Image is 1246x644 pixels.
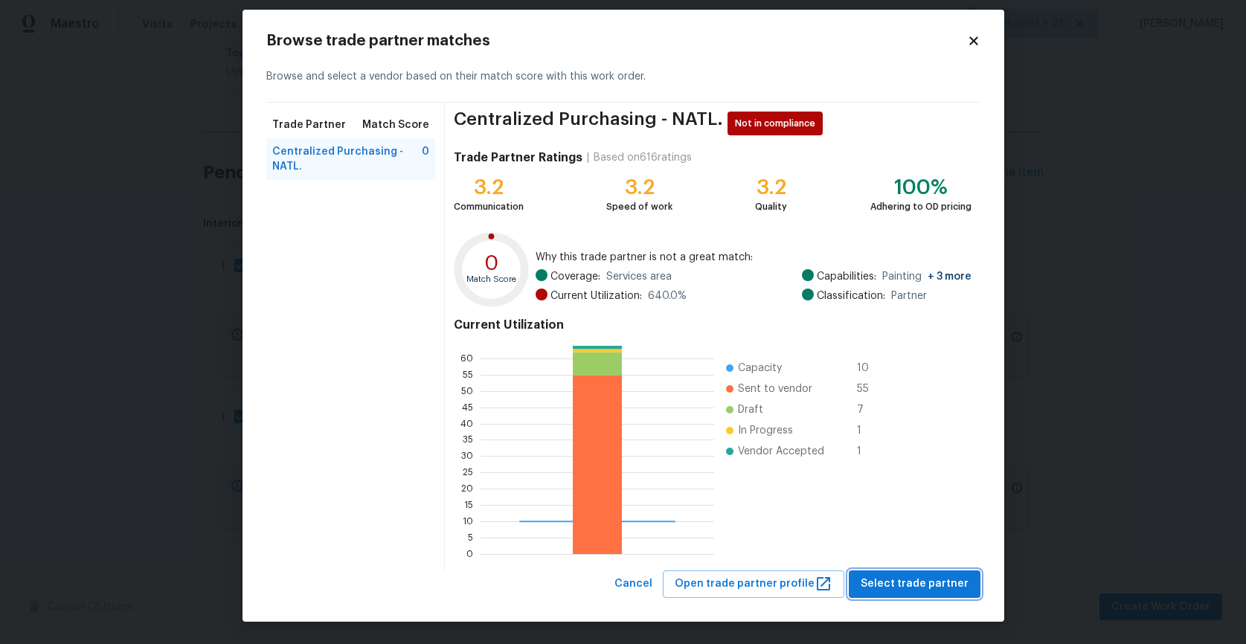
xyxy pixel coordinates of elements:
[817,289,885,303] span: Classification:
[738,361,782,376] span: Capacity
[266,33,967,48] h2: Browse trade partner matches
[463,436,473,445] text: 35
[464,500,473,509] text: 15
[928,271,972,282] span: + 3 more
[468,533,473,542] text: 5
[606,199,672,214] div: Speed of work
[857,444,881,459] span: 1
[484,253,499,274] text: 0
[857,381,881,396] span: 55
[738,444,824,459] span: Vendor Accepted
[454,318,971,332] h4: Current Utilization
[738,381,812,396] span: Sent to vendor
[755,180,787,195] div: 3.2
[462,403,473,412] text: 45
[675,575,832,593] span: Open trade partner profile
[422,144,429,174] span: 0
[882,269,972,284] span: Painting
[463,468,473,477] text: 25
[857,402,881,417] span: 7
[738,402,763,417] span: Draft
[272,144,423,174] span: Centralized Purchasing - NATL.
[614,575,652,593] span: Cancel
[608,570,658,598] button: Cancel
[467,275,517,283] text: Match Score
[849,570,980,598] button: Select trade partner
[461,387,473,396] text: 50
[460,354,473,363] text: 60
[550,289,642,303] span: Current Utilization:
[454,199,524,214] div: Communication
[463,370,473,379] text: 55
[550,269,600,284] span: Coverage:
[466,550,473,558] text: 0
[891,289,927,303] span: Partner
[663,570,844,598] button: Open trade partner profile
[536,250,972,265] span: Why this trade partner is not a great match:
[460,419,473,428] text: 40
[463,517,473,526] text: 10
[606,180,672,195] div: 3.2
[461,452,473,461] text: 30
[461,484,473,493] text: 20
[817,269,876,284] span: Capabilities:
[454,112,723,135] span: Centralized Purchasing - NATL.
[362,117,429,132] span: Match Score
[735,116,821,131] span: Not in compliance
[594,150,692,165] div: Based on 616 ratings
[266,51,980,103] div: Browse and select a vendor based on their match score with this work order.
[606,269,672,284] span: Services area
[272,117,346,132] span: Trade Partner
[454,180,524,195] div: 3.2
[857,423,881,438] span: 1
[454,150,582,165] h4: Trade Partner Ratings
[861,575,969,593] span: Select trade partner
[738,423,793,438] span: In Progress
[857,361,881,376] span: 10
[648,289,687,303] span: 640.0 %
[755,199,787,214] div: Quality
[870,180,972,195] div: 100%
[870,199,972,214] div: Adhering to OD pricing
[582,150,594,165] div: |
